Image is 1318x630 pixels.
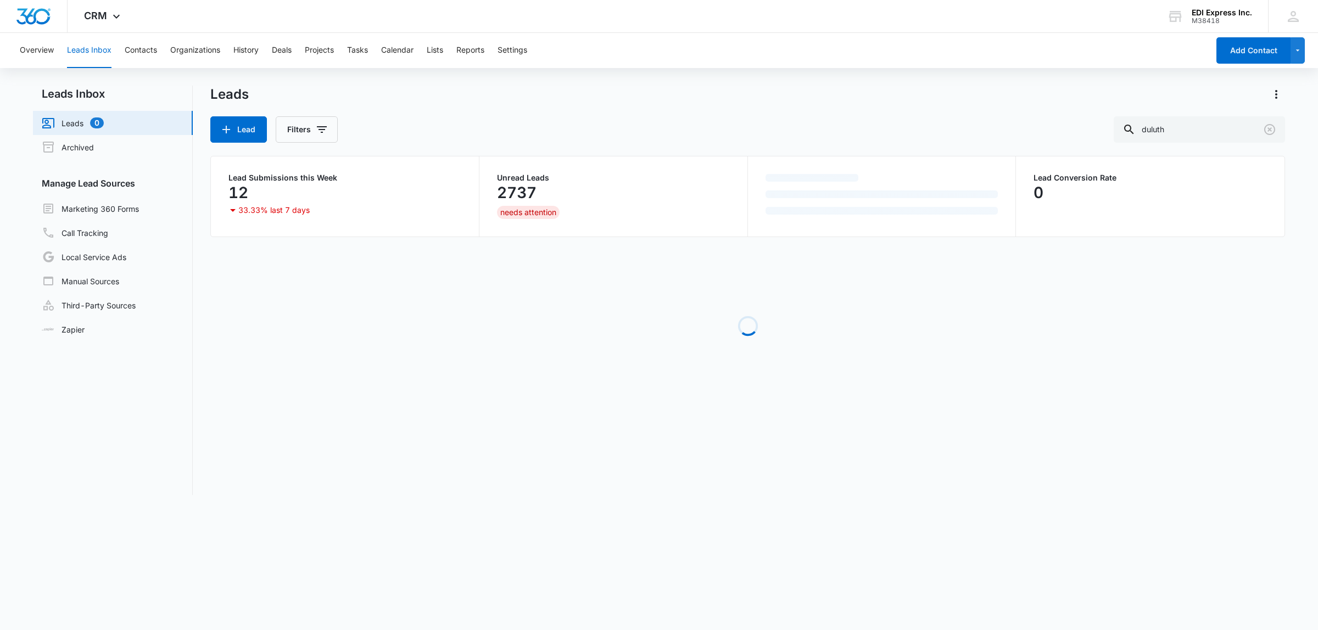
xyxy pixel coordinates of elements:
[42,274,119,288] a: Manual Sources
[170,33,220,68] button: Organizations
[233,33,259,68] button: History
[276,116,338,143] button: Filters
[42,324,85,335] a: Zapier
[98,67,154,83] a: Learn More
[347,33,368,68] button: Tasks
[18,28,154,65] p: You can now set up manual and third-party lead sources, right from the Leads Inbox.
[228,184,248,201] p: 12
[1192,8,1252,17] div: account name
[67,33,111,68] button: Leads Inbox
[497,206,560,219] div: needs attention
[42,116,104,130] a: Leads0
[18,72,61,80] a: Hide these tips
[210,116,267,143] button: Lead
[498,33,527,68] button: Settings
[1261,121,1278,138] button: Clear
[305,33,334,68] button: Projects
[228,174,461,182] p: Lead Submissions this Week
[238,206,310,214] p: 33.33% last 7 days
[18,8,154,22] h3: Set up more lead sources
[497,174,730,182] p: Unread Leads
[42,140,94,154] a: Archived
[125,33,157,68] button: Contacts
[210,86,249,103] h1: Leads
[84,10,107,21] span: CRM
[42,299,136,312] a: Third-Party Sources
[1192,17,1252,25] div: account id
[18,72,23,80] span: ⊘
[1216,37,1291,64] button: Add Contact
[497,184,537,201] p: 2737
[1034,184,1043,201] p: 0
[1034,174,1267,182] p: Lead Conversion Rate
[42,202,139,215] a: Marketing 360 Forms
[427,33,443,68] button: Lists
[272,33,292,68] button: Deals
[456,33,484,68] button: Reports
[381,33,414,68] button: Calendar
[1114,116,1285,143] input: Search Leads
[33,177,193,190] h3: Manage Lead Sources
[42,250,126,263] a: Local Service Ads
[42,226,108,239] a: Call Tracking
[33,86,193,102] h2: Leads Inbox
[20,33,54,68] button: Overview
[1267,86,1285,103] button: Actions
